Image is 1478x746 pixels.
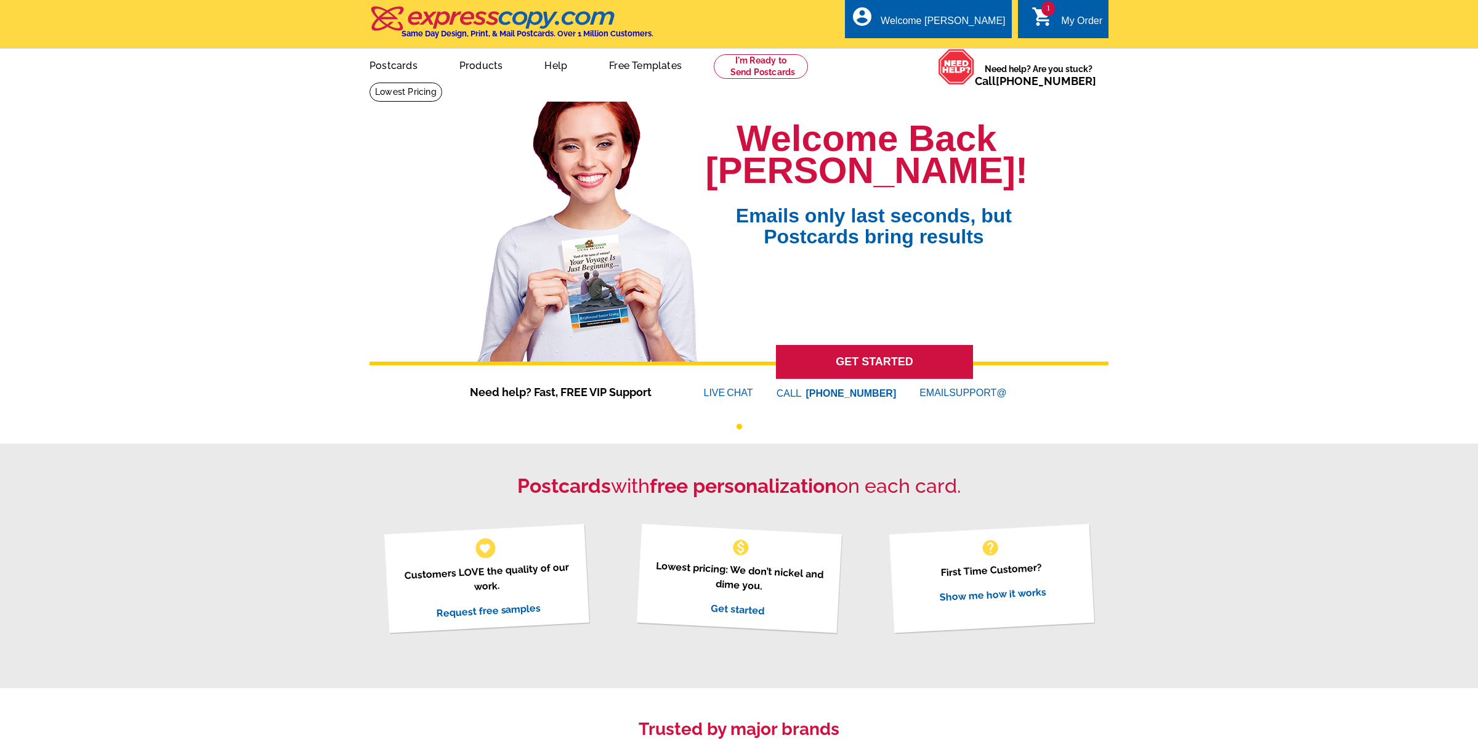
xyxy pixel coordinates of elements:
[369,15,653,38] a: Same Day Design, Print, & Mail Postcards. Over 1 Million Customers.
[650,474,836,497] strong: free personalization
[369,474,1108,498] h2: with on each card.
[479,541,491,554] span: favorite
[975,63,1102,87] span: Need help? Are you stuck?
[1041,1,1055,16] span: 1
[904,558,1078,582] p: First Time Customer?
[470,92,706,362] img: welcome-back-logged-in.png
[1061,15,1102,33] div: My Order
[938,49,975,85] img: help
[776,345,973,379] a: GET STARTED
[704,387,753,398] a: LIVECHAT
[949,386,1008,400] font: SUPPORT@
[851,6,873,28] i: account_circle
[369,719,1108,740] h3: Trusted by major brands
[975,75,1096,87] span: Call
[589,50,701,79] a: Free Templates
[652,558,826,597] p: Lowest pricing: We don’t nickel and dime you.
[996,75,1096,87] a: [PHONE_NUMBER]
[881,15,1005,33] div: Welcome [PERSON_NAME]
[440,50,523,79] a: Products
[402,29,653,38] h4: Same Day Design, Print, & Mail Postcards. Over 1 Million Customers.
[399,559,573,598] p: Customers LOVE the quality of our work.
[710,602,764,617] a: Get started
[939,586,1046,603] a: Show me how it works
[737,424,742,429] button: 1 of 1
[470,384,667,400] span: Need help? Fast, FREE VIP Support
[350,50,437,79] a: Postcards
[517,474,611,497] strong: Postcards
[980,538,1000,557] span: help
[706,123,1028,187] h1: Welcome Back [PERSON_NAME]!
[435,602,541,619] a: Request free samples
[731,538,751,557] span: monetization_on
[1032,6,1054,28] i: shopping_cart
[720,187,1028,247] span: Emails only last seconds, but Postcards bring results
[704,386,727,400] font: LIVE
[525,50,587,79] a: Help
[1032,14,1102,29] a: 1 shopping_cart My Order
